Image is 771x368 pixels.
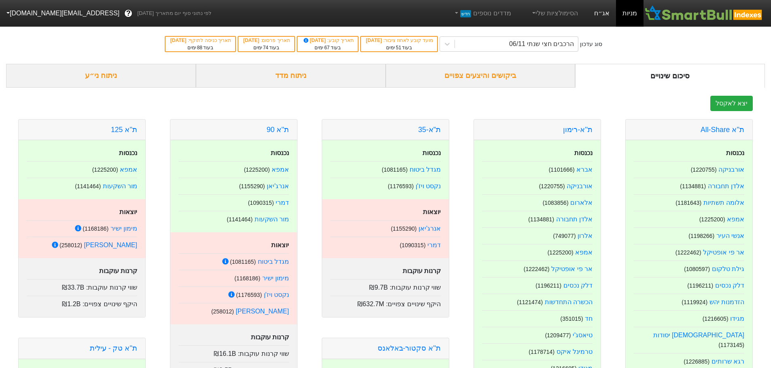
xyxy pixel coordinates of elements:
small: ( 1226885 ) [684,358,709,365]
small: ( 1134881 ) [680,183,706,189]
a: אמפא [272,166,289,173]
span: ₪33.7B [62,284,84,291]
a: הכשרה התחדשות [545,299,593,305]
small: ( 1222462 ) [524,266,550,272]
div: שווי קרנות עוקבות : [27,279,137,292]
a: אנשי העיר [716,232,744,239]
small: ( 1225200 ) [244,166,270,173]
small: ( 1225200 ) [92,166,118,173]
a: דלק נכסים [715,282,744,289]
a: טרמינל איקס [556,348,593,355]
small: ( 1141464 ) [227,216,253,223]
div: בעוד ימים [242,44,290,51]
a: אר פי אופטיקל [703,249,744,256]
a: אנרג'יאן [267,183,289,189]
small: ( 1080597 ) [684,266,710,272]
span: ₪16.1B [214,350,236,357]
small: ( 1198266 ) [688,233,714,239]
a: חד [585,315,593,322]
a: אברא [576,166,593,173]
div: סוג עדכון [580,40,602,48]
small: ( 1173145 ) [718,342,744,348]
strong: נכנסות [271,149,289,156]
a: אורבניקה [567,183,593,189]
small: ( 1209477 ) [545,332,571,339]
strong: נכנסות [726,149,744,156]
a: דלק נכסים [563,282,593,289]
span: ? [126,8,131,19]
small: ( 1196211 ) [687,282,713,289]
small: ( 1101666 ) [549,166,575,173]
div: היקף שינויים צפויים : [330,296,441,309]
div: תאריך כניסה לתוקף : [170,37,231,44]
small: ( 1225200 ) [699,216,725,223]
a: מגדל ביטוח [258,258,289,265]
small: ( 1134881 ) [528,216,554,223]
small: ( 1155290 ) [239,183,265,189]
div: בעוד ימים [170,44,231,51]
div: שווי קרנות עוקבות : [330,279,441,292]
strong: נכנסות [574,149,593,156]
small: ( 258012 ) [59,242,82,248]
a: רגא שרותים [712,358,744,365]
a: אמפא [120,166,137,173]
small: ( 1081165 ) [382,166,408,173]
div: ניתוח מדד [196,64,386,88]
small: ( 1225200 ) [548,249,573,256]
small: ( 1178714 ) [529,349,554,355]
a: הסימולציות שלי [527,5,582,21]
a: נקסט ויז'ן [416,183,441,189]
a: אר פי אופטיקל [551,265,593,272]
span: [DATE] [170,38,188,43]
span: חדש [460,10,471,17]
a: אמפא [727,216,744,223]
div: תאריך קובע : [302,37,354,44]
a: מגידו [730,315,744,322]
small: ( 1141464 ) [75,183,101,189]
strong: יוצאות [119,208,137,215]
small: ( 1121474 ) [517,299,543,305]
div: סיכום שינויים [575,64,765,88]
span: [DATE] [243,38,261,43]
a: ת''א-רימון [563,126,593,134]
a: מור השקעות [103,183,137,189]
strong: קרנות עוקבות [251,334,289,341]
div: ניתוח ני״ע [6,64,196,88]
strong: יוצאות [423,208,441,215]
small: ( 1081165 ) [230,259,256,265]
a: ת''א סקטור-באלאנס [378,344,441,352]
div: הרכבים חצי שנתי 06/11 [509,39,574,49]
div: ביקושים והיצעים צפויים [386,64,576,88]
a: אלומה תשתיות [703,199,744,206]
small: ( 1196211 ) [535,282,561,289]
a: אנרג'יאן [418,225,441,232]
a: [PERSON_NAME] [84,242,137,248]
small: ( 1090315 ) [400,242,426,248]
a: מימון ישיר [262,275,289,282]
small: ( 1083856 ) [543,200,569,206]
span: 88 [197,45,202,50]
small: ( 258012 ) [211,308,234,315]
a: מדדים נוספיםחדש [450,5,514,21]
a: דמרי [276,199,289,206]
div: בעוד ימים [365,44,433,51]
div: שווי קרנות עוקבות : [178,345,289,359]
span: לפי נתוני סוף יום מתאריך [DATE] [137,9,211,17]
small: ( 1222462 ) [675,249,701,256]
span: [DATE] [366,38,383,43]
strong: נכנסות [119,149,137,156]
small: ( 1090315 ) [248,200,274,206]
a: ת''א 90 [267,126,289,134]
a: מור השקעות [255,216,289,223]
a: מימון ישיר [110,225,137,232]
a: גילת טלקום [712,265,744,272]
span: 74 [263,45,268,50]
small: ( 1220755 ) [691,166,717,173]
a: ת''א 125 [111,126,137,134]
a: נקסט ויז'ן [264,291,289,298]
small: ( 1220755 ) [539,183,565,189]
small: ( 1216605 ) [703,315,729,322]
small: ( 1155290 ) [391,225,417,232]
small: ( 1119924 ) [682,299,707,305]
span: [DATE] [302,38,327,43]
